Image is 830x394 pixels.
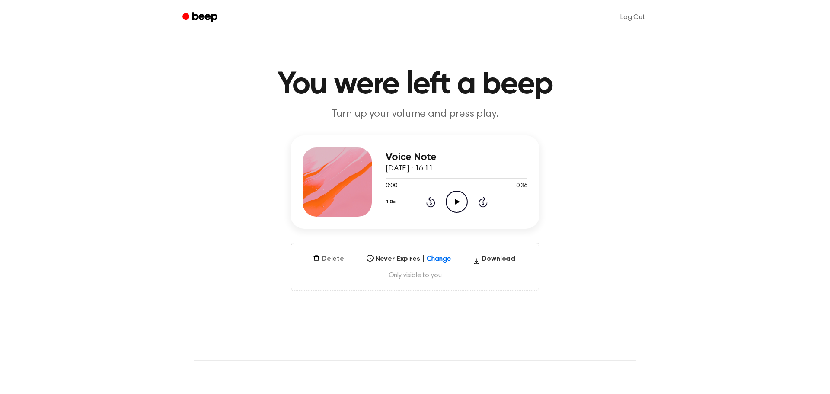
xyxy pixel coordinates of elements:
h1: You were left a beep [194,69,636,100]
span: 0:36 [516,182,527,191]
span: [DATE] · 16:11 [386,165,433,173]
a: Log Out [612,7,654,28]
h3: Voice Note [386,151,527,163]
p: Turn up your volume and press play. [249,107,581,122]
button: 1.0x [386,195,399,209]
span: 0:00 [386,182,397,191]
span: Only visible to you [302,271,528,280]
button: Delete [310,254,348,264]
button: Download [469,254,519,268]
a: Beep [176,9,225,26]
